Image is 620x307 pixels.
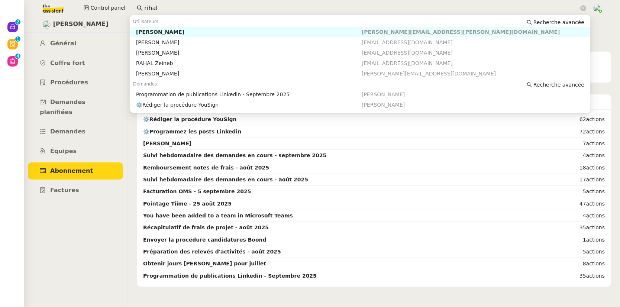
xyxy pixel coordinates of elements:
span: actions [586,152,605,158]
div: Restant [538,56,603,65]
strong: Facturation OMS - 5 septembre 2025 [143,188,251,194]
span: 320 [450,66,464,75]
strong: ⚙️Programmez les posts Linkedin [143,129,241,135]
a: Équipes [28,143,123,160]
span: Demandes [50,128,85,135]
td: 8 [545,258,606,270]
span: actions [586,129,605,135]
td: 72 [545,126,606,138]
strong: Suivi hebdomadaire des demandes en cours - août 2025 [143,177,308,182]
span: Abonnement [50,167,93,174]
span: Général [50,40,76,47]
td: 18 [545,162,606,174]
button: Control panel [79,3,130,13]
p: 4 [16,54,19,60]
span: Abonnement [137,25,229,40]
span: actions [586,273,605,279]
a: Coffre fort [28,55,123,72]
input: Rechercher [144,3,579,13]
strong: Programmation de publications Linkedin - Septembre 2025 [143,273,317,279]
strong: Récapitulatif de frais de projet - août 2025 [143,224,269,230]
span: actions [586,261,605,266]
td: 5 [545,246,606,258]
strong: Envoyer la procédure candidatures Boond [143,237,267,243]
td: 5 [545,186,606,198]
span: Control panel [90,4,125,12]
nz-badge-sup: 4 [15,54,20,59]
span: Coffre fort [50,59,85,67]
span: actions [586,213,605,219]
span: actions [586,249,605,255]
a: Général [28,35,123,52]
td: 1 [545,234,606,246]
td: 62 [545,114,606,126]
strong: Préparation des relevés d'activités - août 2025 [143,249,281,255]
span: (dans 10 jours) [215,73,254,81]
span: Procédures [50,79,88,86]
nz-badge-sup: 1 [15,36,20,42]
span: Demandes planifiées [40,98,85,116]
span: Actions / mois [137,62,179,71]
td: 4 [545,210,606,222]
span: actions [586,116,605,122]
span: actions [586,177,605,182]
span: 300 [179,62,327,71]
strong: [PERSON_NAME] [143,140,191,146]
a: Demandes planifiées [28,94,123,121]
span: actions [586,224,605,230]
img: users%2Fx9OnqzEMlAUNG38rkK8jkyzjKjJ3%2Favatar%2F1516609952611.jpeg [43,20,51,29]
span: actions [586,188,605,194]
span: actions [586,201,605,207]
span: 6 [538,66,543,75]
strong: ⚙️Rédiger la procédure YouSign [143,116,236,122]
span: Factures [50,187,79,194]
p: 1 [16,36,19,43]
span: actions [586,237,605,243]
img: users%2FNTfmycKsCFdqp6LX6USf2FmuPJo2%2Favatar%2Fprofile-pic%20(1).png [593,4,601,12]
div: Utilisé [450,56,515,65]
td: 35 [545,270,606,282]
strong: Suivi hebdomadaire des demandes en cours - septembre 2025 [143,152,326,158]
td: 17 [545,174,606,186]
span: Abonnement [137,52,176,60]
span: Échéance [137,73,168,81]
span: Plan Pro [176,52,327,60]
td: 35 [545,222,606,234]
a: Demandes [28,123,123,140]
strong: Remboursement notes de frais - août 2025 [143,165,269,171]
a: Procédures [28,74,123,91]
span: actions [586,140,605,146]
span: Équipes [50,148,77,155]
a: Abonnement [28,162,123,180]
td: 47 [545,198,606,210]
strong: Obtenir jours [PERSON_NAME] pour juillet [143,261,266,266]
strong: Pointage Tiime - 25 août 2025 [143,201,232,207]
span: actions [586,165,605,171]
div: Demandes [142,94,606,109]
p: 2 [16,19,19,26]
td: 7 [545,138,606,150]
td: 4 [545,150,606,162]
strong: You have been added to a team in Microsoft Teams [143,213,293,219]
span: ven. [DATE] 21:50 [168,73,327,81]
nz-badge-sup: 2 [15,19,20,25]
span: [PERSON_NAME] [53,19,109,29]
